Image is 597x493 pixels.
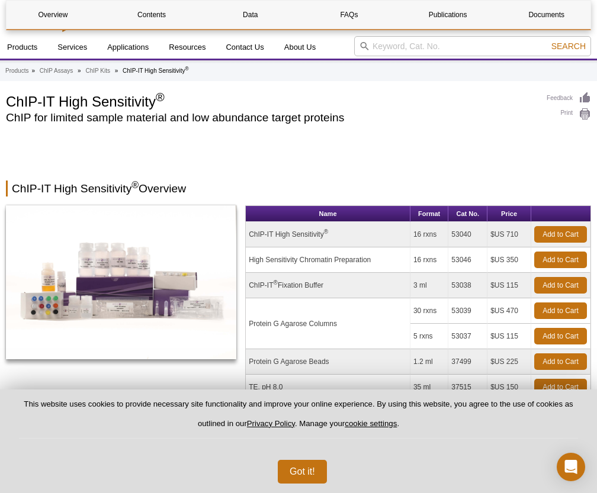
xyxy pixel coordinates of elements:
[277,36,323,59] a: About Us
[500,1,593,29] a: Documents
[50,36,94,59] a: Services
[354,36,591,56] input: Keyword, Cat. No.
[246,247,410,273] td: High Sensitivity Chromatin Preparation
[246,298,410,349] td: Protein G Agarose Columns
[31,67,35,74] li: »
[547,108,591,121] a: Print
[100,36,156,59] a: Applications
[487,273,531,298] td: $US 115
[402,1,495,29] a: Publications
[487,222,531,247] td: $US 710
[105,1,198,29] a: Contents
[448,298,487,324] td: 53039
[247,419,295,428] a: Privacy Policy
[534,379,587,395] a: Add to Cart
[410,349,448,375] td: 1.2 ml
[487,324,531,349] td: $US 115
[410,222,448,247] td: 16 rxns
[551,41,586,51] span: Search
[448,324,487,349] td: 53037
[246,222,410,247] td: ChIP-IT High Sensitivity
[487,349,531,375] td: $US 225
[156,91,165,104] sup: ®
[410,298,448,324] td: 30 rxns
[534,252,587,268] a: Add to Cart
[410,247,448,273] td: 16 rxns
[246,375,410,400] td: TE, pH 8.0
[274,279,278,286] sup: ®
[278,460,327,484] button: Got it!
[547,92,591,105] a: Feedback
[448,349,487,375] td: 37499
[246,273,410,298] td: ChIP-IT Fixation Buffer
[6,92,535,109] h1: ChIP-IT High Sensitivity
[5,66,28,76] a: Products
[410,375,448,400] td: 35 ml
[6,181,591,196] h2: ChIP-IT High Sensitivity Overview
[246,349,410,375] td: Protein G Agarose Beads
[548,41,589,51] button: Search
[115,67,118,74] li: »
[19,399,578,439] p: This website uses cookies to provide necessary site functionality and improve your online experie...
[345,419,397,428] button: cookie settings
[219,36,271,59] a: Contact Us
[448,206,487,222] th: Cat No.
[410,324,448,349] td: 5 rxns
[448,273,487,298] td: 53038
[6,112,535,123] h2: ChIP for limited sample material and low abundance target proteins
[487,206,531,222] th: Price
[78,67,81,74] li: »
[204,1,297,29] a: Data
[534,277,587,294] a: Add to Cart
[448,375,487,400] td: 37515
[185,66,188,72] sup: ®
[85,66,110,76] a: ChIP Kits
[40,66,73,76] a: ChIP Assays
[448,247,487,273] td: 53046
[123,67,189,74] li: ChIP-IT High Sensitivity
[131,180,139,190] sup: ®
[534,353,587,370] a: Add to Cart
[534,328,587,344] a: Add to Cart
[534,302,587,319] a: Add to Cart
[7,1,99,29] a: Overview
[246,206,410,222] th: Name
[303,1,396,29] a: FAQs
[410,206,448,222] th: Format
[557,453,585,481] div: Open Intercom Messenger
[162,36,213,59] a: Resources
[534,226,587,243] a: Add to Cart
[487,247,531,273] td: $US 350
[448,222,487,247] td: 53040
[410,273,448,298] td: 3 ml
[487,375,531,400] td: $US 150
[487,298,531,324] td: $US 470
[324,228,328,235] sup: ®
[6,205,236,359] img: ChIP-IT High Sensitivity Kit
